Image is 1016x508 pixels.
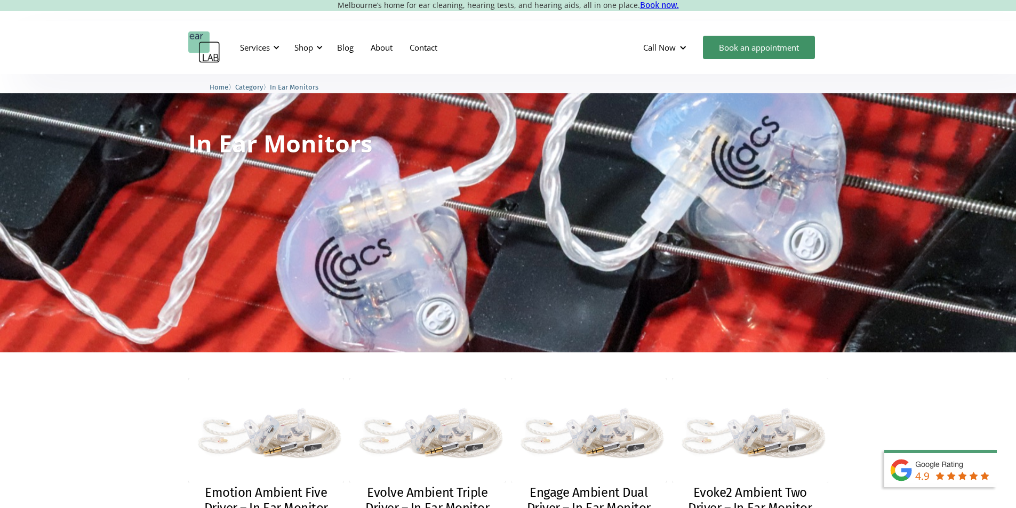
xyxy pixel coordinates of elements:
[362,32,401,63] a: About
[210,83,228,91] span: Home
[210,82,228,92] a: Home
[188,31,220,63] a: home
[288,31,326,63] div: Shop
[234,31,283,63] div: Services
[188,378,345,482] img: Emotion Ambient Five Driver – In Ear Monitor
[210,82,235,93] li: 〉
[235,83,263,91] span: Category
[511,378,667,482] img: Engage Ambient Dual Driver – In Ear Monitor
[401,32,446,63] a: Contact
[349,378,506,482] img: Evolve Ambient Triple Driver – In Ear Monitor
[635,31,698,63] div: Call Now
[703,36,815,59] a: Book an appointment
[329,32,362,63] a: Blog
[643,42,676,53] div: Call Now
[270,82,318,92] a: In Ear Monitors
[294,42,313,53] div: Shop
[235,82,270,93] li: 〉
[235,82,263,92] a: Category
[240,42,270,53] div: Services
[672,378,828,482] img: Evoke2 Ambient Two Driver – In Ear Monitor
[270,83,318,91] span: In Ear Monitors
[188,131,372,155] h1: In Ear Monitors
